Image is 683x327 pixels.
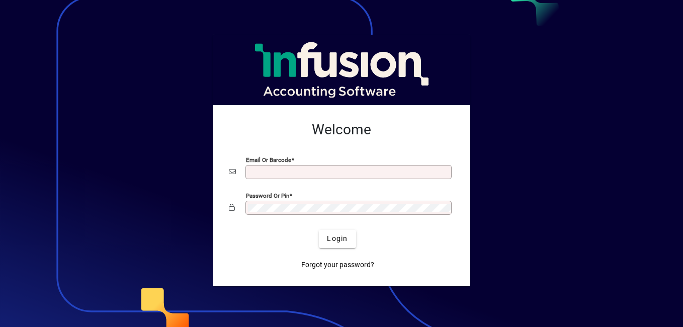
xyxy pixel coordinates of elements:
[301,260,374,270] span: Forgot your password?
[246,156,291,163] mat-label: Email or Barcode
[246,192,289,199] mat-label: Password or Pin
[229,121,454,138] h2: Welcome
[319,230,356,248] button: Login
[327,233,348,244] span: Login
[297,256,378,274] a: Forgot your password?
